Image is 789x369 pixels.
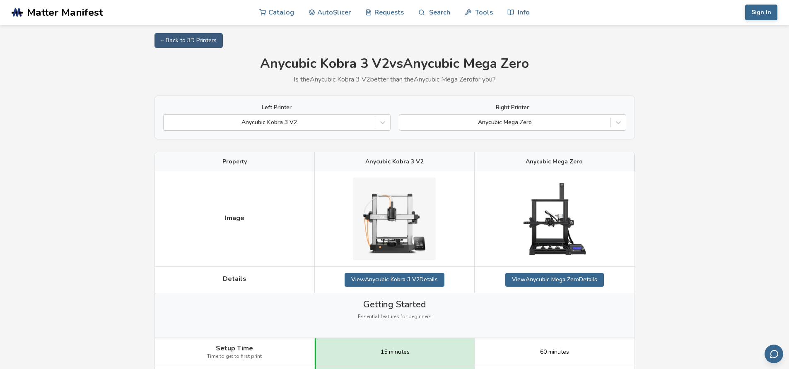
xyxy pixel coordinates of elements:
[399,104,626,111] label: Right Printer
[403,119,405,126] input: Anycubic Mega Zero
[154,33,223,48] a: ← Back to 3D Printers
[216,345,253,352] span: Setup Time
[365,158,423,165] span: Anycubic Kobra 3 V2
[526,158,583,165] span: Anycubic Mega Zero
[163,104,391,111] label: Left Printer
[358,314,432,320] span: Essential features for beginners
[345,273,444,286] a: ViewAnycubic Kobra 3 V2Details
[765,345,783,363] button: Send feedback via email
[363,300,426,309] span: Getting Started
[505,273,604,286] a: ViewAnycubic Mega ZeroDetails
[513,177,596,260] img: Anycubic Mega Zero
[27,7,103,18] span: Matter Manifest
[225,214,244,222] span: Image
[154,56,635,72] h1: Anycubic Kobra 3 V2 vs Anycubic Mega Zero
[154,76,635,83] p: Is the Anycubic Kobra 3 V2 better than the Anycubic Mega Zero for you?
[222,158,247,165] span: Property
[353,177,436,260] img: Anycubic Kobra 3 V2
[540,349,569,355] span: 60 minutes
[223,275,246,283] span: Details
[745,5,777,20] button: Sign In
[207,354,262,359] span: Time to get to first print
[381,349,410,355] span: 15 minutes
[168,119,169,126] input: Anycubic Kobra 3 V2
